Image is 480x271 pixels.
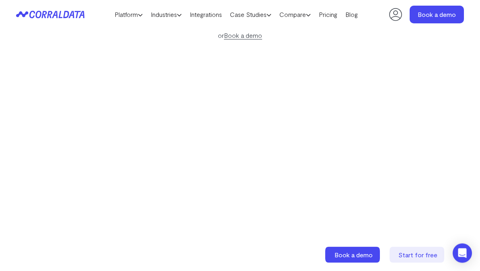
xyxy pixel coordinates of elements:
[144,31,336,41] div: or
[315,8,341,21] a: Pricing
[341,8,362,21] a: Blog
[147,8,186,21] a: Industries
[226,8,275,21] a: Case Studies
[453,244,472,263] div: Open Intercom Messenger
[111,8,147,21] a: Platform
[224,32,262,40] a: Book a demo
[410,6,464,23] a: Book a demo
[334,251,373,259] span: Book a demo
[186,8,226,21] a: Integrations
[325,247,382,263] a: Book a demo
[275,8,315,21] a: Compare
[398,251,437,259] span: Start for free
[390,247,446,263] a: Start for free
